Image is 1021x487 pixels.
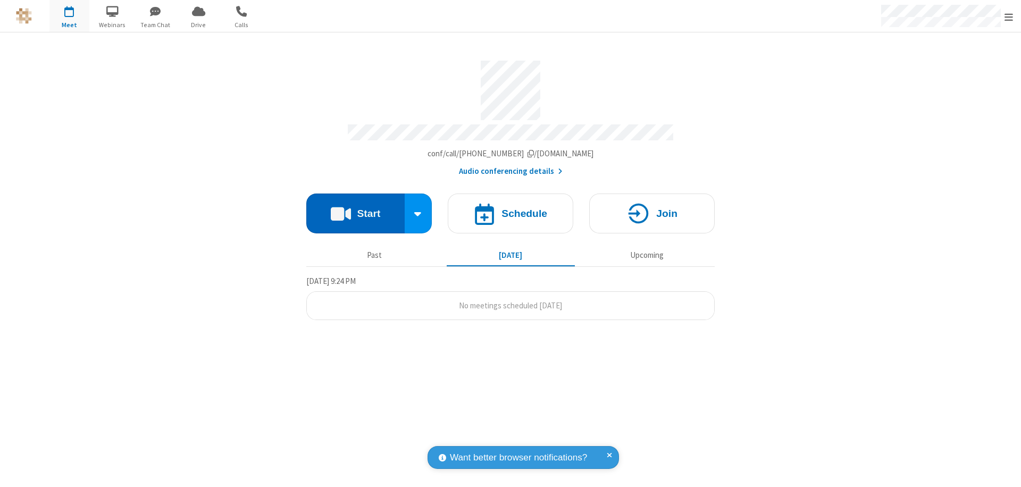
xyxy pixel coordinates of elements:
[459,300,562,310] span: No meetings scheduled [DATE]
[306,53,715,178] section: Account details
[306,194,405,233] button: Start
[405,194,432,233] div: Start conference options
[450,451,587,465] span: Want better browser notifications?
[501,208,547,219] h4: Schedule
[136,20,175,30] span: Team Chat
[447,245,575,265] button: [DATE]
[448,194,573,233] button: Schedule
[222,20,262,30] span: Calls
[656,208,677,219] h4: Join
[306,275,715,321] section: Today's Meetings
[459,165,563,178] button: Audio conferencing details
[589,194,715,233] button: Join
[49,20,89,30] span: Meet
[311,245,439,265] button: Past
[428,148,594,160] button: Copy my meeting room linkCopy my meeting room link
[16,8,32,24] img: QA Selenium DO NOT DELETE OR CHANGE
[583,245,711,265] button: Upcoming
[357,208,380,219] h4: Start
[306,276,356,286] span: [DATE] 9:24 PM
[93,20,132,30] span: Webinars
[179,20,219,30] span: Drive
[428,148,594,158] span: Copy my meeting room link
